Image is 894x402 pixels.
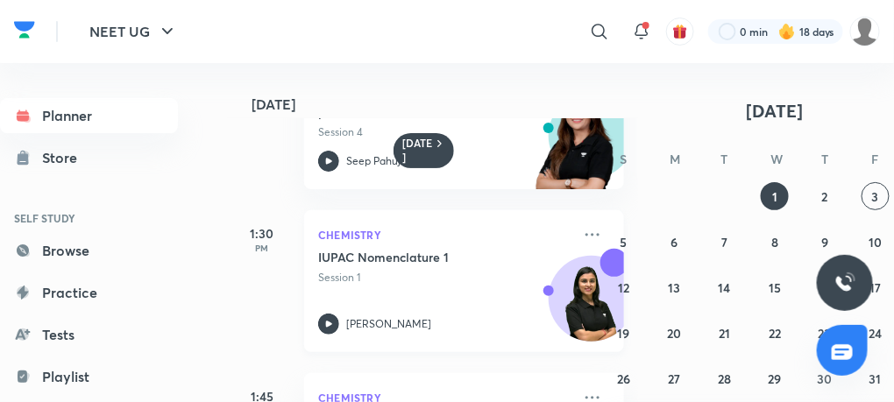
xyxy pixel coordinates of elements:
abbr: October 2, 2025 [822,188,828,205]
button: NEET UG [79,14,188,49]
button: October 13, 2025 [660,273,688,301]
abbr: October 16, 2025 [819,279,831,296]
h4: [DATE] [252,97,642,111]
button: October 28, 2025 [711,364,739,392]
button: October 27, 2025 [660,364,688,392]
button: October 20, 2025 [660,319,688,347]
button: October 26, 2025 [610,364,638,392]
abbr: October 14, 2025 [719,279,731,296]
button: avatar [666,18,694,46]
abbr: October 29, 2025 [768,370,781,387]
h6: [DATE] [402,137,433,165]
abbr: Monday [670,151,680,167]
abbr: October 5, 2025 [621,234,628,250]
button: October 2, 2025 [811,182,839,210]
abbr: October 31, 2025 [869,370,882,387]
abbr: Wednesday [770,151,783,167]
abbr: Thursday [821,151,828,167]
abbr: October 9, 2025 [821,234,828,250]
img: ttu [834,272,855,293]
button: October 5, 2025 [610,228,638,256]
abbr: October 15, 2025 [769,279,781,296]
abbr: October 12, 2025 [618,279,629,296]
button: October 12, 2025 [610,273,638,301]
p: Chemistry [318,224,571,245]
abbr: Friday [872,151,879,167]
abbr: October 3, 2025 [872,188,879,205]
button: October 16, 2025 [811,273,839,301]
abbr: October 19, 2025 [618,325,630,342]
button: October 24, 2025 [862,319,890,347]
img: Company Logo [14,17,35,43]
p: [PERSON_NAME] [346,316,431,332]
button: October 8, 2025 [761,228,789,256]
h5: IUPAC Nomenclature 1 [318,249,536,266]
button: October 9, 2025 [811,228,839,256]
abbr: Sunday [621,151,628,167]
button: October 23, 2025 [811,319,839,347]
abbr: October 17, 2025 [869,279,881,296]
img: VAISHNAVI DWIVEDI [850,17,880,46]
span: [DATE] [747,99,804,123]
p: Session 1 [318,270,571,286]
button: October 29, 2025 [761,364,789,392]
abbr: October 26, 2025 [617,370,630,387]
abbr: October 23, 2025 [819,325,832,342]
p: PM [227,243,297,253]
abbr: October 28, 2025 [718,370,731,387]
button: October 7, 2025 [711,228,739,256]
button: October 31, 2025 [862,364,890,392]
p: Seep Pahuja [346,153,407,169]
img: Avatar [550,265,634,349]
abbr: October 30, 2025 [818,370,833,387]
img: avatar [672,24,688,39]
abbr: October 8, 2025 [771,234,778,250]
abbr: October 7, 2025 [721,234,727,250]
img: unacademy [528,86,624,207]
abbr: October 22, 2025 [769,325,781,342]
abbr: Tuesday [721,151,728,167]
button: October 15, 2025 [761,273,789,301]
p: Session 4 [318,124,571,140]
button: October 14, 2025 [711,273,739,301]
button: October 10, 2025 [862,228,890,256]
button: October 19, 2025 [610,319,638,347]
div: Store [42,147,88,168]
abbr: October 1, 2025 [772,188,777,205]
abbr: October 13, 2025 [668,279,680,296]
abbr: October 20, 2025 [667,325,681,342]
button: October 30, 2025 [811,364,839,392]
abbr: October 6, 2025 [670,234,678,250]
abbr: October 27, 2025 [668,370,680,387]
button: October 21, 2025 [711,319,739,347]
abbr: October 24, 2025 [869,325,882,342]
abbr: October 10, 2025 [869,234,882,250]
img: streak [778,23,796,40]
abbr: October 21, 2025 [719,325,730,342]
a: Company Logo [14,17,35,47]
button: October 6, 2025 [660,228,688,256]
button: October 17, 2025 [862,273,890,301]
button: October 22, 2025 [761,319,789,347]
h5: 1:30 [227,224,297,243]
button: October 1, 2025 [761,182,789,210]
button: October 3, 2025 [862,182,890,210]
